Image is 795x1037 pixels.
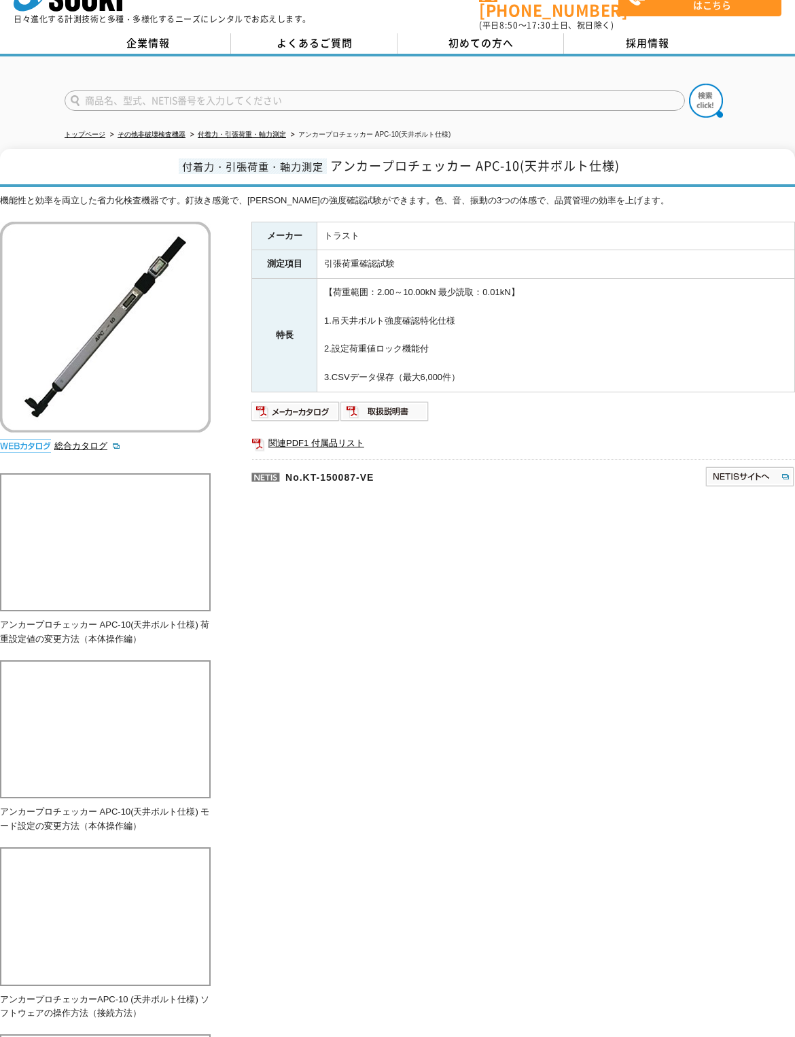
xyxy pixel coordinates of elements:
img: メーカーカタログ [251,401,340,423]
span: (平日 ～ 土日、祝日除く) [479,20,614,32]
span: 8:50 [499,20,518,32]
a: その他非破壊検査機器 [118,131,185,139]
img: 取扱説明書 [340,401,429,423]
td: 【荷重範囲：2.00～10.00kN 最少読取：0.01kN】 1.吊天井ボルト強度確認特化仕様 2.設定荷重値ロック機能付 3.CSVデータ保存（最大6,000件） [317,279,795,393]
a: 総合カタログ [54,441,121,452]
a: 初めての方へ [397,34,564,54]
span: 付着力・引張荷重・軸力測定 [179,159,327,175]
a: 企業情報 [65,34,231,54]
a: トップページ [65,131,105,139]
span: 17:30 [527,20,551,32]
a: 関連PDF1 付属品リスト [251,435,795,453]
input: 商品名、型式、NETIS番号を入力してください [65,91,685,112]
td: 引張荷重確認試験 [317,251,795,279]
p: No.KT-150087-VE [251,460,573,492]
th: 測定項目 [252,251,317,279]
a: 付着力・引張荷重・軸力測定 [198,131,286,139]
th: 特長 [252,279,317,393]
li: アンカープロチェッカー APC-10(天井ボルト仕様) [288,129,450,143]
th: メーカー [252,222,317,251]
p: 日々進化する計測技術と多種・多様化するニーズにレンタルでお応えします。 [14,16,311,24]
span: アンカープロチェッカー APC-10(天井ボルト仕様) [330,157,620,175]
a: 採用情報 [564,34,730,54]
img: NETISサイトへ [705,466,795,488]
a: 取扱説明書 [340,410,429,420]
a: メーカーカタログ [251,410,340,420]
a: よくあるご質問 [231,34,397,54]
td: トラスト [317,222,795,251]
span: 初めての方へ [448,36,514,51]
img: btn_search.png [689,84,723,118]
